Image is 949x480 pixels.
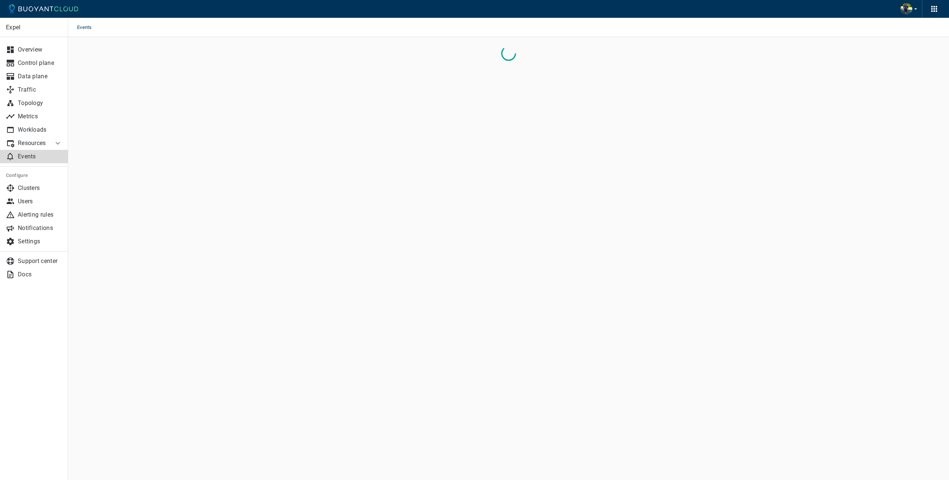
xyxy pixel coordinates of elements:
p: Control plane [18,59,62,67]
p: Traffic [18,86,62,93]
p: Metrics [18,113,62,120]
a: Events [77,18,95,37]
p: Alerting rules [18,211,62,218]
p: Support center [18,257,62,265]
p: Resources [18,139,47,147]
p: Docs [18,271,62,278]
p: Events [18,153,62,160]
p: Overview [18,46,62,53]
p: Expel [6,24,62,31]
p: Notifications [18,224,62,232]
h5: Configure [6,172,62,178]
p: Users [18,198,62,205]
p: Data plane [18,73,62,80]
p: Topology [18,99,62,107]
img: Bjorn Stange [900,3,912,15]
p: Workloads [18,126,62,134]
p: Settings [18,238,62,245]
p: Clusters [18,184,62,192]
